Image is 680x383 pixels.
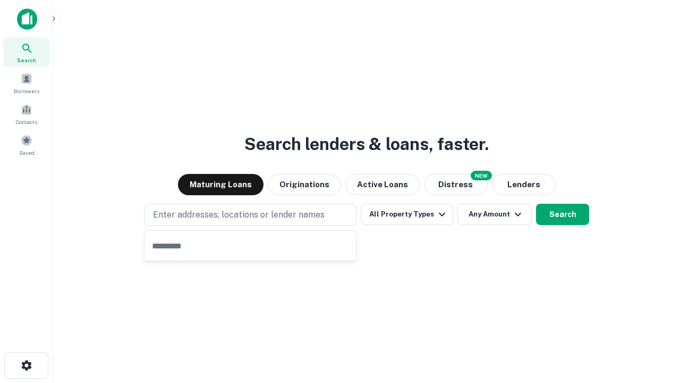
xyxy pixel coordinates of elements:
button: Search [536,204,589,225]
a: Contacts [3,99,50,128]
a: Borrowers [3,69,50,97]
button: Maturing Loans [178,174,263,195]
button: Any Amount [457,204,532,225]
span: Contacts [16,118,37,126]
button: All Property Types [361,204,453,225]
span: Saved [19,148,35,157]
iframe: Chat Widget [627,298,680,349]
h3: Search lenders & loans, faster. [244,131,489,157]
img: capitalize-icon.png [17,9,37,30]
button: Search distressed loans with lien and other non-mortgage details. [424,174,488,195]
a: Search [3,38,50,66]
span: Search [17,56,36,64]
span: Borrowers [14,87,39,95]
div: NEW [471,171,492,180]
a: Saved [3,130,50,159]
button: Lenders [492,174,556,195]
p: Enter addresses, locations or lender names [153,209,325,221]
button: Originations [268,174,341,195]
button: Enter addresses, locations or lender names [144,204,356,226]
button: Active Loans [345,174,420,195]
